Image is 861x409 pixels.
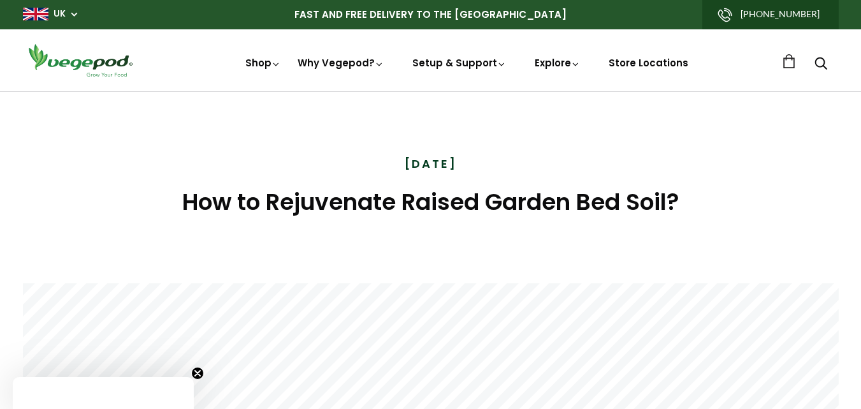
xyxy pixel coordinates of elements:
a: Shop [245,56,281,70]
h1: How to Rejuvenate Raised Garden Bed Soil? [23,185,839,219]
button: Close teaser [191,367,204,380]
a: Setup & Support [412,56,507,70]
a: UK [54,8,66,20]
a: Explore [535,56,581,70]
a: Search [814,58,827,71]
img: gb_large.png [23,8,48,20]
a: Why Vegepod? [298,56,384,70]
a: Store Locations [609,56,688,70]
time: [DATE] [405,155,457,172]
img: Vegepod [23,42,138,78]
div: Close teaser [13,377,194,409]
